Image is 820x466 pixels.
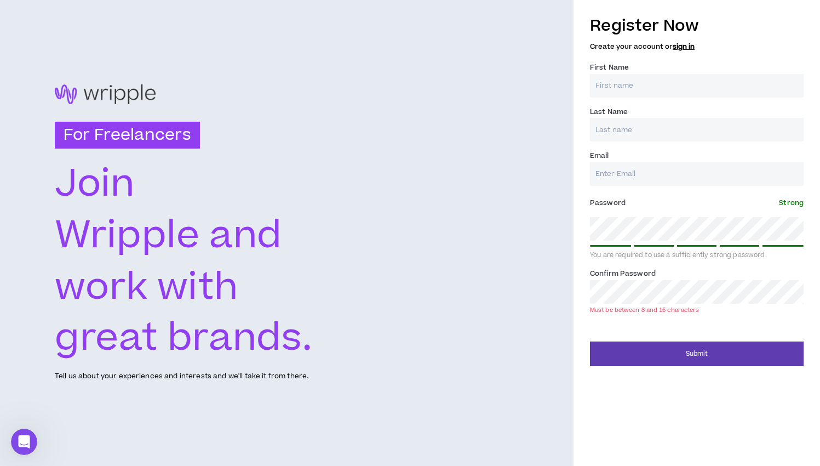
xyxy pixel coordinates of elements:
text: Join [55,158,135,212]
input: First name [590,74,804,98]
text: great brands. [55,312,312,366]
a: sign in [673,42,695,52]
iframe: Intercom live chat [11,429,37,455]
span: Password [590,198,626,208]
div: Must be between 8 and 16 characters [590,306,699,314]
label: Last Name [590,103,628,121]
div: You are required to use a sufficiently strong password. [590,251,804,260]
label: Confirm Password [590,265,656,282]
input: Last name [590,118,804,141]
input: Enter Email [590,162,804,186]
p: Tell us about your experiences and interests and we'll take it from there. [55,371,308,382]
span: Strong [779,198,804,208]
text: Wripple and [55,209,282,263]
label: First Name [590,59,629,76]
button: Submit [590,342,804,366]
h3: Register Now [590,14,804,37]
text: work with [55,260,239,314]
h5: Create your account or [590,43,804,50]
h3: For Freelancers [55,122,200,149]
label: Email [590,147,609,164]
